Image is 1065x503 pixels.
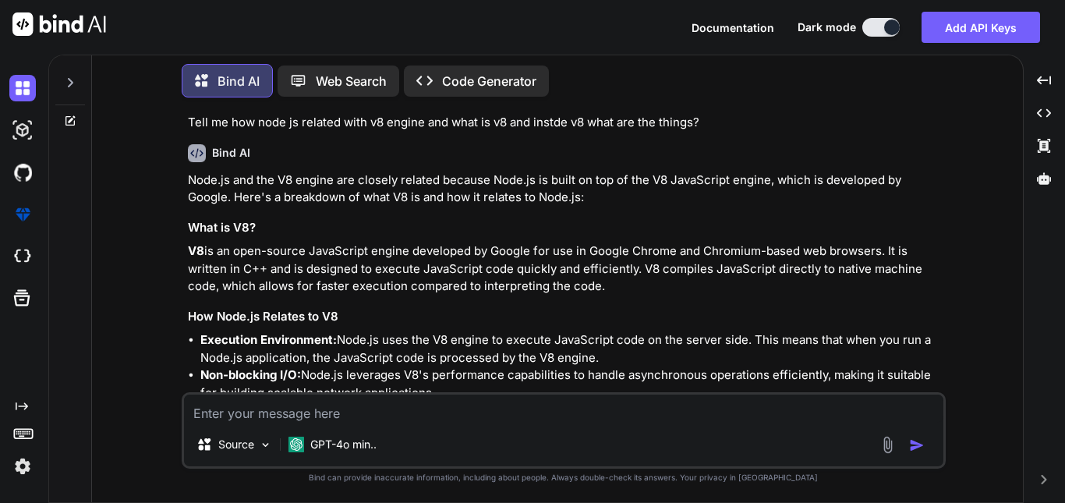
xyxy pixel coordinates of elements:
[9,117,36,143] img: darkAi-studio
[316,72,387,90] p: Web Search
[188,114,943,132] p: Tell me how node js related with v8 engine and what is v8 and instde v8 what are the things?
[218,437,254,452] p: Source
[200,332,337,347] strong: Execution Environment:
[692,19,774,36] button: Documentation
[218,72,260,90] p: Bind AI
[188,219,943,237] h3: What is V8?
[259,438,272,452] img: Pick Models
[188,243,204,258] strong: V8
[9,159,36,186] img: githubDark
[182,472,946,484] p: Bind can provide inaccurate information, including about people. Always double-check its answers....
[200,331,943,367] li: Node.js uses the V8 engine to execute JavaScript code on the server side. This means that when yo...
[188,172,943,207] p: Node.js and the V8 engine are closely related because Node.js is built on top of the V8 JavaScrip...
[692,21,774,34] span: Documentation
[9,201,36,228] img: premium
[200,367,301,382] strong: Non-blocking I/O:
[188,308,943,326] h3: How Node.js Relates to V8
[9,75,36,101] img: darkChat
[909,437,925,453] img: icon
[310,437,377,452] p: GPT-4o min..
[212,145,250,161] h6: Bind AI
[442,72,536,90] p: Code Generator
[9,243,36,270] img: cloudideIcon
[9,453,36,480] img: settings
[288,437,304,452] img: GPT-4o mini
[798,19,856,35] span: Dark mode
[879,436,897,454] img: attachment
[12,12,106,36] img: Bind AI
[200,367,943,402] li: Node.js leverages V8's performance capabilities to handle asynchronous operations efficiently, ma...
[188,243,943,296] p: is an open-source JavaScript engine developed by Google for use in Google Chrome and Chromium-bas...
[922,12,1040,43] button: Add API Keys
